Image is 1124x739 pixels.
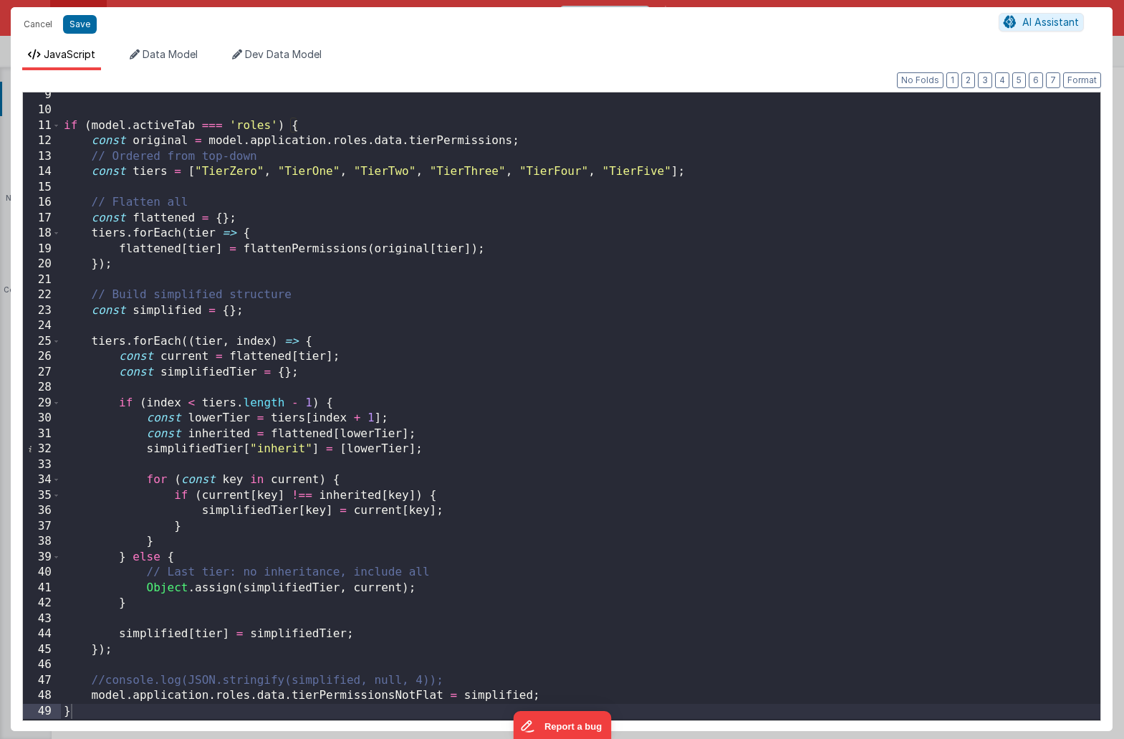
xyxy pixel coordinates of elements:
[23,611,61,627] div: 43
[23,519,61,535] div: 37
[23,149,61,165] div: 13
[23,303,61,319] div: 23
[23,550,61,566] div: 39
[23,334,61,350] div: 25
[23,396,61,411] div: 29
[1063,72,1101,88] button: Format
[63,15,97,34] button: Save
[23,380,61,396] div: 28
[143,48,198,60] span: Data Model
[23,688,61,704] div: 48
[23,534,61,550] div: 38
[23,242,61,257] div: 19
[23,102,61,118] div: 10
[995,72,1009,88] button: 4
[23,164,61,180] div: 14
[23,133,61,149] div: 12
[23,195,61,211] div: 16
[1029,72,1043,88] button: 6
[23,118,61,134] div: 11
[23,581,61,596] div: 41
[23,349,61,365] div: 26
[23,257,61,272] div: 20
[23,87,61,103] div: 9
[1046,72,1060,88] button: 7
[961,72,975,88] button: 2
[16,14,59,34] button: Cancel
[23,503,61,519] div: 36
[23,272,61,288] div: 21
[23,657,61,673] div: 46
[245,48,322,60] span: Dev Data Model
[23,704,61,720] div: 49
[1012,72,1026,88] button: 5
[23,226,61,242] div: 18
[978,72,992,88] button: 3
[23,626,61,642] div: 44
[23,596,61,611] div: 42
[23,442,61,457] div: 32
[23,472,61,488] div: 34
[23,318,61,334] div: 24
[23,565,61,581] div: 40
[23,411,61,426] div: 30
[23,457,61,473] div: 33
[23,642,61,658] div: 45
[23,211,61,227] div: 17
[23,426,61,442] div: 31
[44,48,95,60] span: JavaScript
[23,488,61,504] div: 35
[23,180,61,196] div: 15
[23,673,61,689] div: 47
[1022,16,1079,28] span: AI Assistant
[23,365,61,381] div: 27
[23,287,61,303] div: 22
[897,72,943,88] button: No Folds
[999,13,1084,32] button: AI Assistant
[946,72,959,88] button: 1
